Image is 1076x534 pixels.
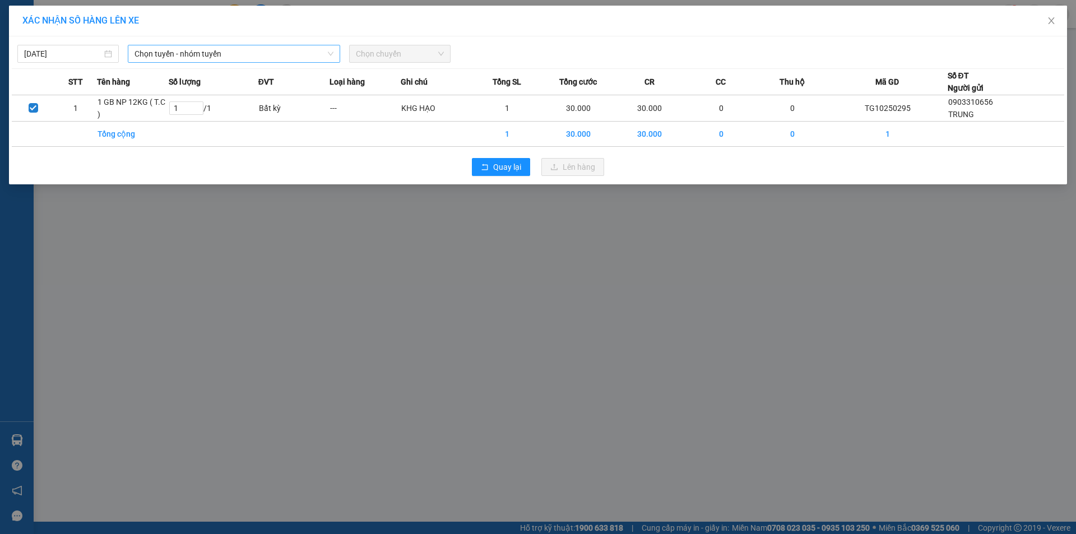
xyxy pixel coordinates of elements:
[22,15,139,26] span: XÁC NHẬN SỐ HÀNG LÊN XE
[828,122,947,147] td: 1
[54,50,99,58] span: 0376140625
[54,15,114,24] strong: PHIẾU TRẢ HÀNG
[780,76,805,88] span: Thu hộ
[1047,16,1056,25] span: close
[97,95,168,122] td: 1 GB NP 12KG ( T.C )
[757,122,828,147] td: 0
[559,76,597,88] span: Tổng cước
[828,95,947,122] td: TG10250295
[134,45,333,62] span: Chọn tuyến - nhóm tuyến
[50,60,106,68] span: 10:49:10 [DATE]
[685,122,757,147] td: 0
[3,60,49,68] span: Ngày/ giờ gửi:
[23,5,94,13] span: [DATE]-
[472,158,530,176] button: rollbackQuay lại
[48,6,94,13] span: [PERSON_NAME]
[1036,6,1067,37] button: Close
[685,95,757,122] td: 0
[493,76,521,88] span: Tổng SL
[327,50,334,57] span: down
[97,122,168,147] td: Tổng cộng
[90,70,134,78] span: 0388404292
[29,70,90,78] span: [PERSON_NAME]-
[54,95,97,122] td: 1
[68,76,83,88] span: STT
[716,76,726,88] span: CC
[3,81,150,102] span: Tên hàng:
[3,70,134,78] span: N.nhận:
[401,76,428,88] span: Ghi chú
[3,5,94,13] span: 15:53-
[644,76,655,88] span: CR
[330,95,401,122] td: ---
[614,122,685,147] td: 30.000
[541,158,604,176] button: uploadLên hàng
[493,161,521,173] span: Quay lại
[97,76,130,88] span: Tên hàng
[948,110,974,119] span: TRUNG
[948,69,984,94] div: Số ĐT Người gửi
[330,76,365,88] span: Loại hàng
[3,78,150,103] span: 1 X TRẮNG NP 4KG (TC) HƯ DẬP KO ĐỀN
[356,45,444,62] span: Chọn chuyến
[39,25,128,38] strong: MĐH:
[66,25,129,38] span: SG10253236
[757,95,828,122] td: 0
[401,95,472,122] td: KHG HẠO
[481,163,489,172] span: rollback
[875,76,899,88] span: Mã GD
[24,48,102,60] input: 12/10/2025
[23,50,99,58] span: SANG LÝ-
[169,76,201,88] span: Số lượng
[543,95,614,122] td: 30.000
[472,122,543,147] td: 1
[614,95,685,122] td: 30.000
[543,122,614,147] td: 30.000
[3,50,99,58] span: N.gửi:
[258,76,274,88] span: ĐVT
[169,95,258,122] td: / 1
[948,97,993,106] span: 0903310656
[258,95,330,122] td: Bất kỳ
[472,95,543,122] td: 1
